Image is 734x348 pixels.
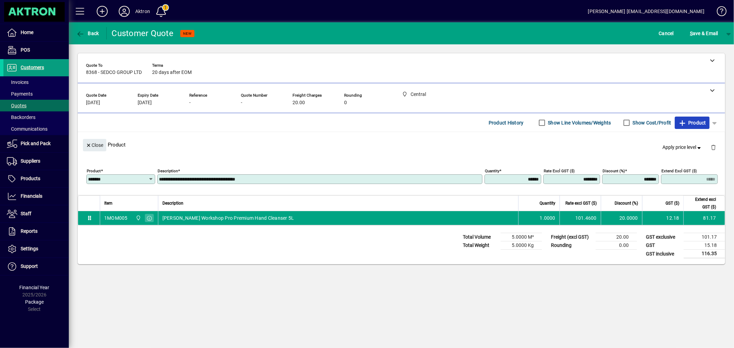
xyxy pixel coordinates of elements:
td: 0.00 [596,241,637,250]
span: Apply price level [663,144,703,151]
a: Payments [3,88,69,100]
td: 101.17 [684,233,725,241]
mat-label: Description [158,168,178,173]
span: NEW [183,31,192,36]
span: Extend excl GST ($) [688,196,716,211]
span: Financials [21,193,42,199]
td: 5.0000 Kg [501,241,542,250]
span: Cancel [659,28,674,39]
mat-label: Rate excl GST ($) [544,168,575,173]
span: - [189,100,191,106]
button: Close [83,139,106,151]
a: Suppliers [3,153,69,170]
td: 15.18 [684,241,725,250]
button: Add [91,5,113,18]
button: Save & Email [687,27,722,40]
td: 20.0000 [601,211,642,225]
span: - [241,100,242,106]
a: Staff [3,205,69,222]
span: 20 days after EOM [152,70,192,75]
a: POS [3,42,69,59]
a: Reports [3,223,69,240]
span: Quantity [540,199,555,207]
span: Financial Year [20,285,50,290]
div: Customer Quote [112,28,174,39]
span: Suppliers [21,158,40,164]
td: GST exclusive [642,233,684,241]
td: GST inclusive [642,250,684,258]
span: Item [104,199,113,207]
td: Total Volume [459,233,501,241]
span: Close [86,140,104,151]
div: 1MOM005 [104,215,128,221]
span: GST ($) [666,199,679,207]
span: POS [21,47,30,53]
div: Product [78,132,725,157]
a: Products [3,170,69,187]
span: [DATE] [86,100,100,106]
span: Discount (%) [615,199,638,207]
span: 8368 - SEDCO GROUP LTD [86,70,142,75]
mat-label: Extend excl GST ($) [661,168,697,173]
span: S [690,31,693,36]
span: Reports [21,228,38,234]
a: Quotes [3,100,69,111]
span: Settings [21,246,38,251]
button: Apply price level [660,141,705,154]
span: Back [76,31,99,36]
mat-label: Discount (%) [603,168,625,173]
button: Back [74,27,101,40]
a: Home [3,24,69,41]
div: 101.4600 [564,215,597,221]
span: Communications [7,126,47,132]
a: Pick and Pack [3,135,69,152]
td: 20.00 [596,233,637,241]
span: Customers [21,65,44,70]
span: Products [21,176,40,181]
a: Support [3,258,69,275]
span: Support [21,263,38,269]
span: Invoices [7,79,29,85]
td: 12.18 [642,211,683,225]
a: Knowledge Base [712,1,725,24]
button: Product [675,117,710,129]
button: Delete [705,139,722,155]
td: Rounding [547,241,596,250]
span: Central [134,214,142,222]
button: Profile [113,5,135,18]
a: Backorders [3,111,69,123]
span: Description [162,199,183,207]
span: Backorders [7,115,35,120]
div: Aktron [135,6,150,17]
span: Pick and Pack [21,141,51,146]
label: Show Line Volumes/Weights [547,119,611,126]
td: 116.35 [684,250,725,258]
span: Home [21,30,33,35]
td: GST [642,241,684,250]
a: Invoices [3,76,69,88]
a: Financials [3,188,69,205]
span: Staff [21,211,31,216]
div: [PERSON_NAME] [EMAIL_ADDRESS][DOMAIN_NAME] [588,6,705,17]
a: Settings [3,240,69,258]
span: Package [25,299,44,305]
span: Product [678,117,706,128]
button: Product History [486,117,526,129]
td: 5.0000 M³ [501,233,542,241]
a: Communications [3,123,69,135]
span: 20.00 [292,100,305,106]
span: 1.0000 [540,215,556,221]
button: Cancel [657,27,676,40]
app-page-header-button: Close [81,142,108,148]
span: Rate excl GST ($) [565,199,597,207]
app-page-header-button: Delete [705,144,722,150]
span: ave & Email [690,28,718,39]
span: Quotes [7,103,26,108]
span: 0 [344,100,347,106]
span: [DATE] [138,100,152,106]
span: Product History [489,117,524,128]
label: Show Cost/Profit [631,119,671,126]
span: [PERSON_NAME] Workshop Pro Premium Hand Cleanser 5L [162,215,294,221]
td: Freight (excl GST) [547,233,596,241]
td: 81.17 [683,211,725,225]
